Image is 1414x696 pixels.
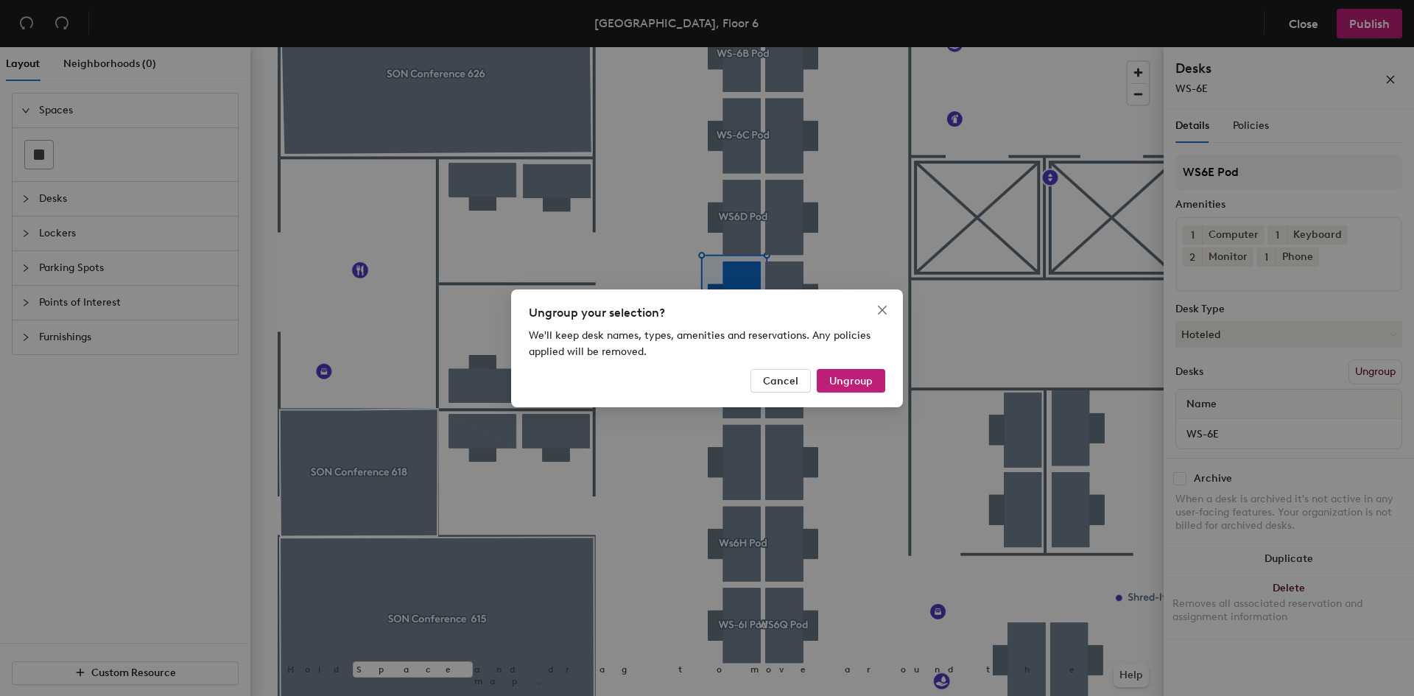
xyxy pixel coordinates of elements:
div: Ungroup your selection? [529,304,885,322]
span: Cancel [763,374,798,387]
span: Close [870,304,894,316]
button: Close [870,298,894,322]
span: Ungroup [829,374,873,387]
button: Cancel [750,369,811,393]
span: close [876,304,888,316]
span: We'll keep desk names, types, amenities and reservations. Any policies applied will be removed. [529,329,870,358]
button: Ungroup [817,369,885,393]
